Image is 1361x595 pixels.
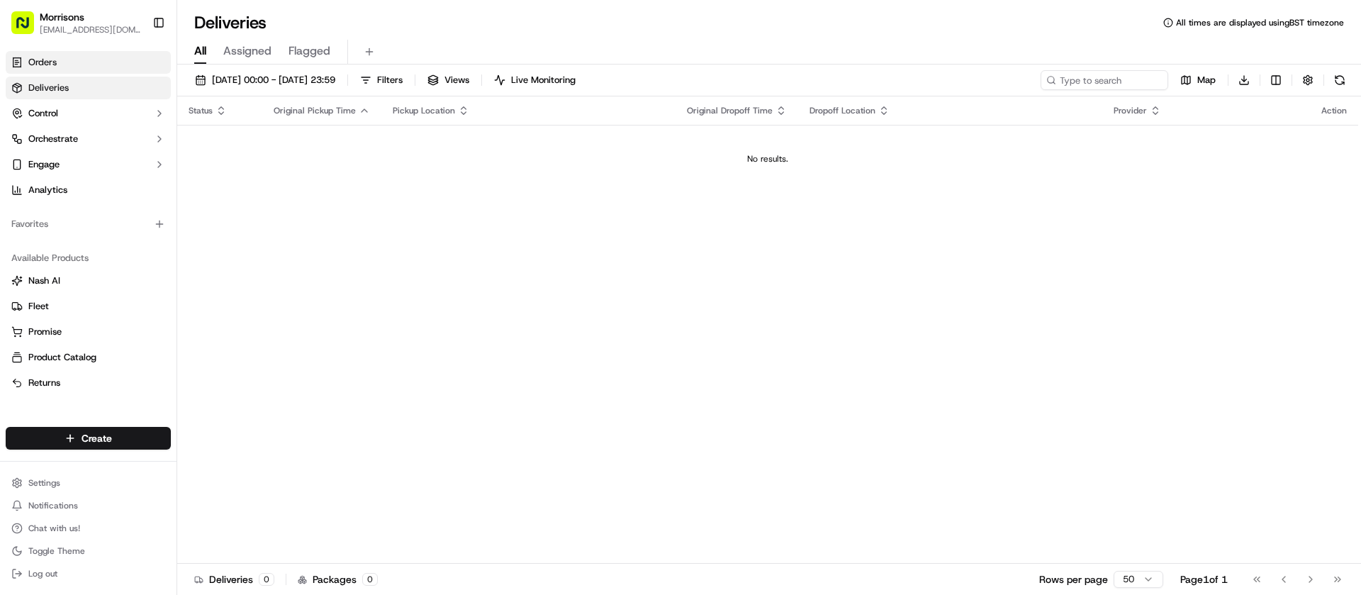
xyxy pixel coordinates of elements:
button: Filters [354,70,409,90]
button: Notifications [6,496,171,516]
button: Start new chat [241,140,258,157]
button: Fleet [6,295,171,318]
input: Got a question? Start typing here... [37,91,255,106]
input: Type to search [1041,70,1168,90]
span: Log out [28,568,57,579]
button: Live Monitoring [488,70,582,90]
span: All times are displayed using BST timezone [1176,17,1344,28]
span: Assigned [223,43,271,60]
span: Toggle Theme [28,545,85,557]
p: Rows per page [1039,572,1108,586]
span: Live Monitoring [511,74,576,87]
h1: Deliveries [194,11,267,34]
a: Returns [11,377,165,389]
img: 1736555255976-a54dd68f-1ca7-489b-9aae-adbdc363a1c4 [14,135,40,161]
div: Available Products [6,247,171,269]
button: Refresh [1330,70,1350,90]
span: [DATE] 00:00 - [DATE] 23:59 [212,74,335,87]
button: Chat with us! [6,518,171,538]
span: Control [28,107,58,120]
span: Provider [1114,105,1147,116]
button: Nash AI [6,269,171,292]
button: Views [421,70,476,90]
div: 0 [362,573,378,586]
button: Orchestrate [6,128,171,150]
span: Original Dropoff Time [687,105,773,116]
img: Nash [14,14,43,43]
span: Orchestrate [28,133,78,145]
div: Deliveries [194,572,274,586]
button: Engage [6,153,171,176]
a: Product Catalog [11,351,165,364]
div: Page 1 of 1 [1180,572,1228,586]
button: Create [6,427,171,450]
button: Log out [6,564,171,584]
div: Start new chat [48,135,233,150]
a: 💻API Documentation [114,200,233,226]
a: Analytics [6,179,171,201]
a: Deliveries [6,77,171,99]
span: Create [82,431,112,445]
span: Map [1197,74,1216,87]
span: Views [444,74,469,87]
button: [DATE] 00:00 - [DATE] 23:59 [189,70,342,90]
div: Favorites [6,213,171,235]
a: Nash AI [11,274,165,287]
button: Morrisons[EMAIL_ADDRESS][DOMAIN_NAME] [6,6,147,40]
span: Orders [28,56,57,69]
span: Deliveries [28,82,69,94]
span: Nash AI [28,274,60,287]
span: Pylon [141,240,172,251]
span: Promise [28,326,62,338]
span: Flagged [289,43,330,60]
a: Fleet [11,300,165,313]
div: We're available if you need us! [48,150,179,161]
span: All [194,43,206,60]
div: 💻 [120,207,131,218]
button: Settings [6,473,171,493]
a: Promise [11,326,165,338]
button: Returns [6,372,171,394]
p: Welcome 👋 [14,57,258,79]
span: Fleet [28,300,49,313]
span: Original Pickup Time [274,105,356,116]
span: Dropoff Location [810,105,875,116]
div: 📗 [14,207,26,218]
span: Status [189,105,213,116]
button: Product Catalog [6,346,171,369]
a: Orders [6,51,171,74]
span: Product Catalog [28,351,96,364]
div: Action [1321,105,1347,116]
button: Control [6,102,171,125]
a: 📗Knowledge Base [9,200,114,226]
span: Settings [28,477,60,489]
div: 0 [259,573,274,586]
span: Engage [28,158,60,171]
a: Powered byPylon [100,240,172,251]
span: Notifications [28,500,78,511]
button: Morrisons [40,10,84,24]
span: Pickup Location [393,105,455,116]
button: Toggle Theme [6,541,171,561]
button: [EMAIL_ADDRESS][DOMAIN_NAME] [40,24,141,35]
span: Knowledge Base [28,206,108,220]
span: Analytics [28,184,67,196]
div: No results. [183,153,1352,165]
span: Returns [28,377,60,389]
span: Chat with us! [28,523,80,534]
button: Promise [6,321,171,343]
span: API Documentation [134,206,228,220]
div: Packages [298,572,378,586]
button: Map [1174,70,1222,90]
span: Filters [377,74,403,87]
